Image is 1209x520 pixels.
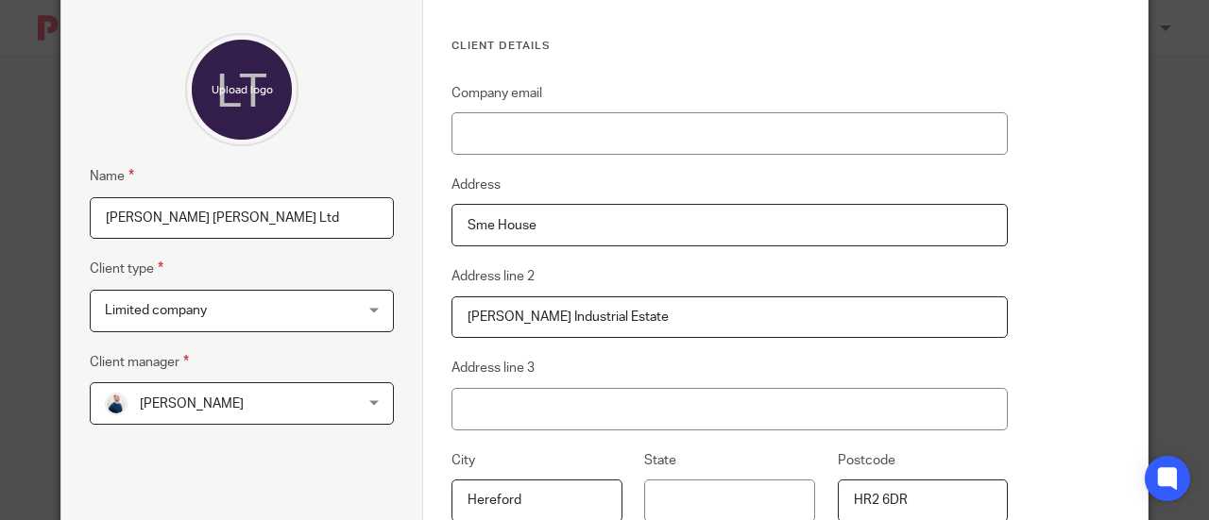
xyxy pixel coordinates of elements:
label: Company email [451,84,542,103]
span: Limited company [105,304,207,317]
span: [PERSON_NAME] [140,397,244,411]
label: Address [451,176,501,194]
label: Name [90,165,134,187]
label: Address line 3 [451,359,535,377]
label: Postcode [838,451,895,470]
label: Client manager [90,351,189,373]
img: MC_T&CO-3.jpg [105,393,128,415]
label: Client type [90,258,163,279]
h3: Client details [451,39,1008,54]
label: State [644,451,676,470]
label: City [451,451,475,470]
label: Address line 2 [451,267,535,286]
